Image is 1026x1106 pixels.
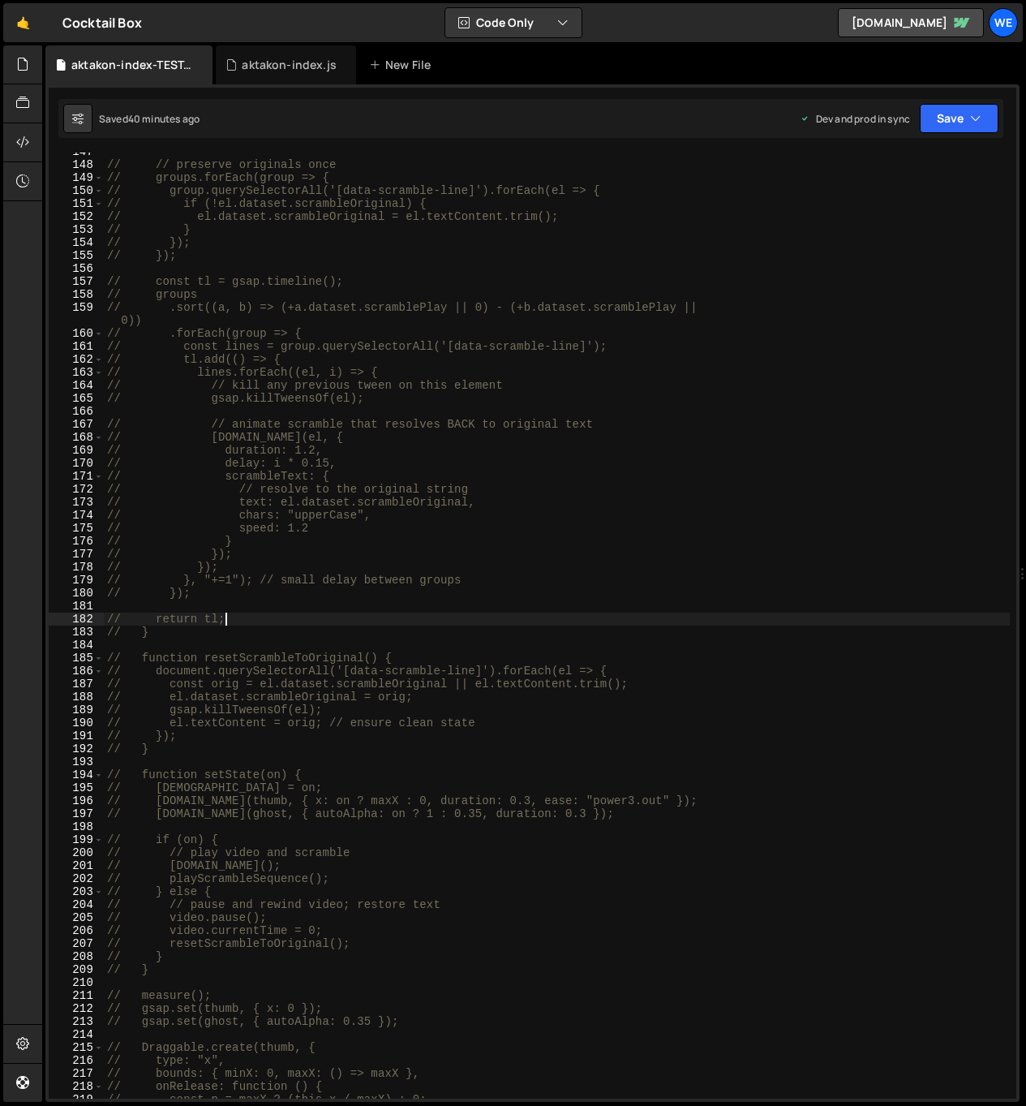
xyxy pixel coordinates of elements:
div: 170 [49,457,104,470]
a: We [989,8,1018,37]
div: 188 [49,691,104,704]
div: 169 [49,444,104,457]
div: 151 [49,197,104,210]
button: Code Only [445,8,582,37]
div: 207 [49,937,104,950]
div: 199 [49,833,104,846]
div: 198 [49,820,104,833]
div: 197 [49,807,104,820]
div: 216 [49,1054,104,1067]
div: 164 [49,379,104,392]
div: 174 [49,509,104,522]
div: 181 [49,600,104,613]
a: [DOMAIN_NAME] [838,8,984,37]
div: 185 [49,652,104,665]
div: 202 [49,872,104,885]
div: 175 [49,522,104,535]
div: Saved [99,112,200,126]
div: 189 [49,704,104,717]
div: 166 [49,405,104,418]
div: New File [369,57,437,73]
div: Cocktail Box [62,13,142,32]
div: 206 [49,924,104,937]
div: 196 [49,794,104,807]
div: 212 [49,1002,104,1015]
div: 210 [49,976,104,989]
div: 172 [49,483,104,496]
div: 184 [49,639,104,652]
div: 180 [49,587,104,600]
div: 191 [49,729,104,742]
div: 187 [49,678,104,691]
div: 173 [49,496,104,509]
div: Dev and prod in sync [800,112,910,126]
div: 157 [49,275,104,288]
div: 153 [49,223,104,236]
div: 177 [49,548,104,561]
div: 186 [49,665,104,678]
div: 176 [49,535,104,548]
div: 219 [49,1093,104,1106]
div: 154 [49,236,104,249]
div: 171 [49,470,104,483]
div: 183 [49,626,104,639]
div: 182 [49,613,104,626]
div: 217 [49,1067,104,1080]
div: 209 [49,963,104,976]
div: 163 [49,366,104,379]
div: 160 [49,327,104,340]
div: 192 [49,742,104,755]
a: 🤙 [3,3,43,42]
div: 211 [49,989,104,1002]
div: 178 [49,561,104,574]
div: 167 [49,418,104,431]
div: 159 [49,301,104,327]
div: 158 [49,288,104,301]
div: 204 [49,898,104,911]
div: 190 [49,717,104,729]
div: 208 [49,950,104,963]
div: 162 [49,353,104,366]
div: aktakon-index.js [242,57,337,73]
div: 179 [49,574,104,587]
div: 200 [49,846,104,859]
div: 148 [49,158,104,171]
div: 195 [49,781,104,794]
div: 205 [49,911,104,924]
div: 40 minutes ago [128,112,200,126]
div: 193 [49,755,104,768]
div: 152 [49,210,104,223]
div: 168 [49,431,104,444]
div: 201 [49,859,104,872]
div: 215 [49,1041,104,1054]
div: 150 [49,184,104,197]
div: aktakon-index-TEST.js [71,57,193,73]
div: 155 [49,249,104,262]
button: Save [920,104,998,133]
div: 161 [49,340,104,353]
div: 149 [49,171,104,184]
div: 214 [49,1028,104,1041]
div: 203 [49,885,104,898]
div: 156 [49,262,104,275]
div: 218 [49,1080,104,1093]
div: 194 [49,768,104,781]
div: 165 [49,392,104,405]
div: 213 [49,1015,104,1028]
